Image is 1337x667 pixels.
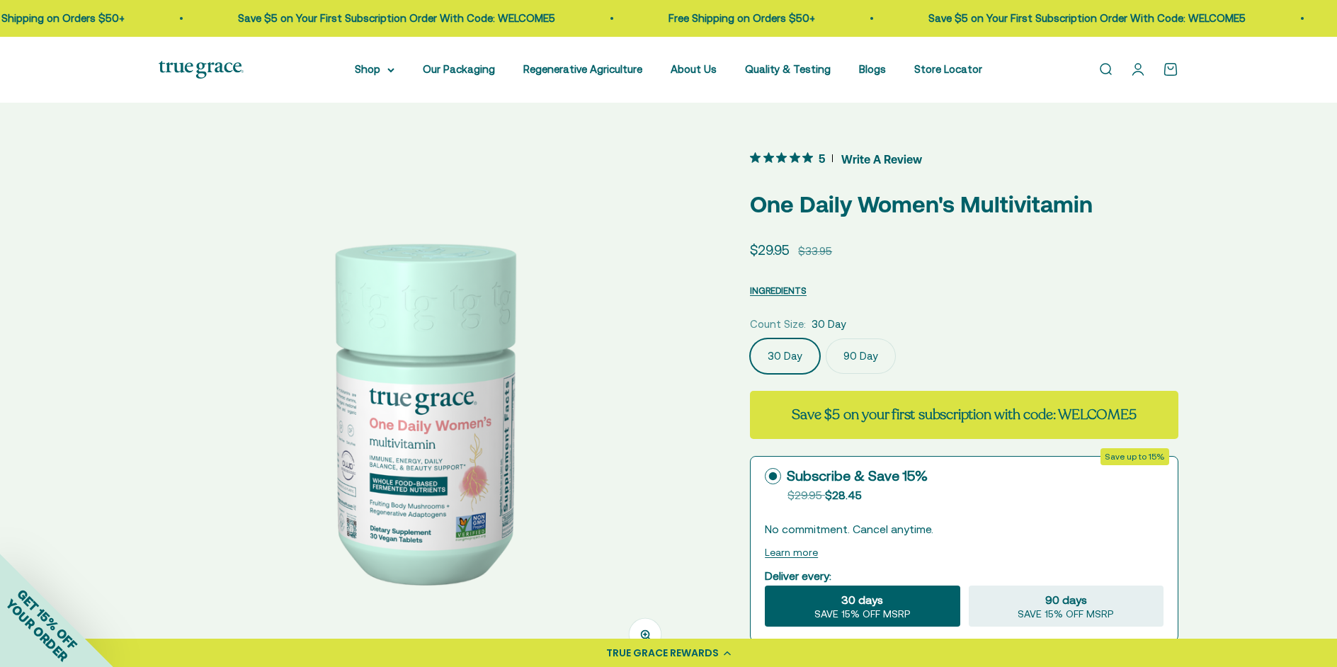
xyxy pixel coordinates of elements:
strong: Save $5 on your first subscription with code: WELCOME5 [792,405,1136,424]
a: About Us [671,63,717,75]
p: Save $5 on Your First Subscription Order With Code: WELCOME5 [928,10,1246,27]
legend: Count Size: [750,316,806,333]
p: Save $5 on Your First Subscription Order With Code: WELCOME5 [238,10,555,27]
a: Store Locator [914,63,982,75]
summary: Shop [355,61,394,78]
compare-at-price: $33.95 [798,243,832,260]
a: Our Packaging [423,63,495,75]
sale-price: $29.95 [750,239,790,261]
a: Quality & Testing [745,63,831,75]
a: Blogs [859,63,886,75]
span: YOUR ORDER [3,596,71,664]
span: 5 [819,150,825,165]
div: TRUE GRACE REWARDS [606,646,719,661]
span: 30 Day [812,316,846,333]
a: Free Shipping on Orders $50+ [668,12,815,24]
span: INGREDIENTS [750,285,807,296]
button: INGREDIENTS [750,282,807,299]
a: Regenerative Agriculture [523,63,642,75]
button: 5 out 5 stars rating in total 7 reviews. Jump to reviews. [750,148,922,169]
span: Write A Review [841,148,922,169]
span: GET 15% OFF [14,586,80,652]
p: One Daily Women's Multivitamin [750,186,1178,222]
